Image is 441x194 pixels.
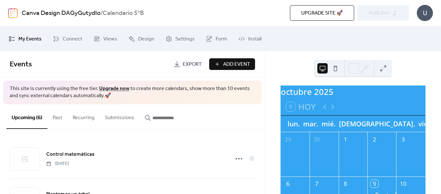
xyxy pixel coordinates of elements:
[10,57,32,72] span: Events
[138,34,154,44] span: Design
[209,58,255,70] button: Add Event
[103,34,117,44] span: Views
[22,7,100,19] a: Canva Design DAGyGutydIo
[161,29,200,49] a: Settings
[286,116,302,132] div: lun.
[417,5,433,21] div: U
[284,180,292,188] div: 6
[100,7,103,19] b: /
[48,29,87,49] a: Connect
[302,116,320,132] div: mar.
[46,150,95,159] a: Control matemáticas
[47,104,67,128] button: Past
[371,135,379,143] div: 2
[100,104,139,128] button: Submissions
[201,29,232,49] a: Form
[371,180,379,188] div: 9
[417,116,431,132] div: vie.
[8,8,18,18] img: logo
[67,104,100,128] button: Recurring
[234,29,266,49] a: Install
[46,160,69,167] span: [DATE]
[342,135,350,143] div: 1
[290,5,354,21] button: Upgrade site 🚀
[313,180,321,188] div: 7
[124,29,159,49] a: Design
[342,180,350,188] div: 8
[248,34,262,44] span: Install
[313,135,321,143] div: 30
[63,34,82,44] span: Connect
[103,7,144,19] b: Calendario 5ºB
[18,34,42,44] span: My Events
[10,85,255,100] span: This site is currently using the free tier. to create more calendars, show more than 10 events an...
[169,58,207,70] a: Export
[216,34,227,44] span: Form
[301,9,343,17] span: Upgrade site 🚀
[4,29,46,49] a: My Events
[223,61,250,68] span: Add Event
[399,180,407,188] div: 10
[6,104,47,129] button: Upcoming (6)
[281,86,425,98] div: octubre 2025
[284,135,292,143] div: 29
[399,135,407,143] div: 3
[320,116,337,132] div: mié.
[175,34,195,44] span: Settings
[183,61,202,68] span: Export
[337,116,417,132] div: [DEMOGRAPHIC_DATA].
[99,84,129,94] a: Upgrade now
[89,29,122,49] a: Views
